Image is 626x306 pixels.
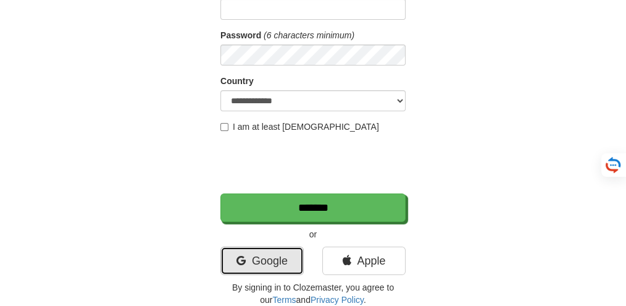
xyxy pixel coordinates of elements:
p: By signing in to Clozemaster, you agree to our and . [220,281,406,306]
iframe: reCAPTCHA [220,139,408,187]
em: (6 characters minimum) [264,30,354,40]
label: Country [220,75,254,87]
a: Google [220,247,304,275]
label: I am at least [DEMOGRAPHIC_DATA] [220,121,379,133]
a: Privacy Policy [311,295,364,305]
a: Terms [272,295,296,305]
p: or [220,228,406,240]
label: Password [220,29,261,41]
a: Apple [322,247,406,275]
input: I am at least [DEMOGRAPHIC_DATA] [220,123,228,131]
